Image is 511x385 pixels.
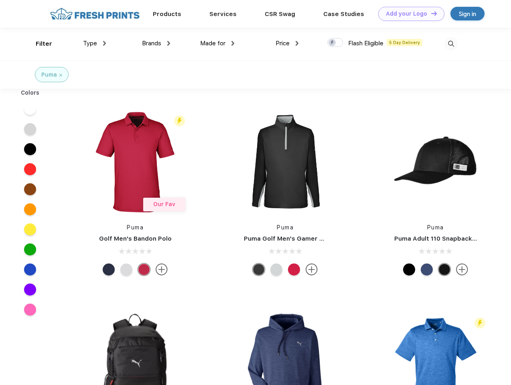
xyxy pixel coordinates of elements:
[59,74,62,77] img: filter_cancel.svg
[244,235,371,242] a: Puma Golf Men's Gamer Golf Quarter-Zip
[99,235,172,242] a: Golf Men's Bandon Polo
[348,40,383,47] span: Flash Eligible
[232,109,339,215] img: func=resize&h=266
[82,109,189,215] img: func=resize&h=266
[296,41,298,46] img: dropdown.png
[427,224,444,231] a: Puma
[138,263,150,276] div: Ski Patrol
[288,263,300,276] div: Ski Patrol
[15,89,46,97] div: Colors
[403,263,415,276] div: Pma Blk Pma Blk
[174,115,185,126] img: flash_active_toggle.svg
[459,9,476,18] div: Sign in
[127,224,144,231] a: Puma
[387,39,422,46] span: 5 Day Delivery
[231,41,234,46] img: dropdown.png
[153,201,175,207] span: Our Fav
[142,40,161,47] span: Brands
[253,263,265,276] div: Puma Black
[270,263,282,276] div: High Rise
[41,71,57,79] div: Puma
[386,10,427,17] div: Add your Logo
[474,318,485,328] img: flash_active_toggle.svg
[276,40,290,47] span: Price
[444,37,458,51] img: desktop_search.svg
[103,41,106,46] img: dropdown.png
[209,10,237,18] a: Services
[421,263,433,276] div: Peacoat Qut Shd
[153,10,181,18] a: Products
[438,263,450,276] div: Pma Blk with Pma Blk
[167,41,170,46] img: dropdown.png
[103,263,115,276] div: Navy Blazer
[156,263,168,276] img: more.svg
[48,7,142,21] img: fo%20logo%202.webp
[306,263,318,276] img: more.svg
[36,39,52,49] div: Filter
[450,7,485,20] a: Sign in
[83,40,97,47] span: Type
[431,11,437,16] img: DT
[120,263,132,276] div: High Rise
[200,40,225,47] span: Made for
[382,109,489,215] img: func=resize&h=266
[265,10,295,18] a: CSR Swag
[456,263,468,276] img: more.svg
[277,224,294,231] a: Puma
